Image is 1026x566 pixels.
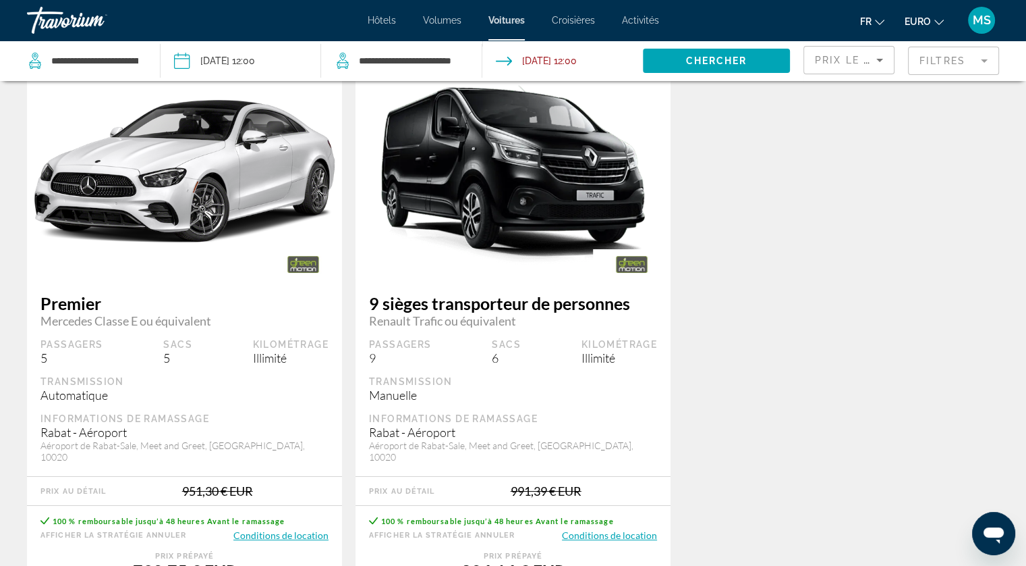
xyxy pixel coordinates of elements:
[369,293,657,313] span: 9 sièges transporteur de personnes
[40,529,186,542] button: Afficher la stratégie Annuler
[163,338,192,351] div: Sacs
[253,351,329,365] div: Illimité
[369,376,657,388] div: Transmission
[40,293,329,313] span: Premier
[905,11,944,31] button: Changer de devise
[369,487,434,496] div: Prix au détail
[860,16,872,27] span: Fr
[973,14,991,27] span: MS
[27,3,162,38] a: Travorium
[369,351,432,365] div: 9
[369,425,657,440] div: Rabat - Aéroport
[40,376,329,388] div: Transmission
[643,49,790,73] button: Chercher
[163,351,192,365] div: 5
[423,15,461,26] a: Volumes
[253,338,329,351] div: Kilométrage
[815,52,883,68] mat-select: Trier par
[368,15,396,26] a: Hôtels
[905,16,931,27] span: EURO
[27,68,342,276] img: primary.png
[40,440,329,463] div: Aéroport de Rabat-Sale, Meet and Greet, [GEOGRAPHIC_DATA], 10020
[511,484,581,498] div: 991,39 € EUR
[815,55,921,66] span: Prix le plus bas
[593,249,671,280] img: MOUVEMENT VERT
[40,413,329,425] div: Informations de ramassage
[174,41,255,81] button: Date de prise en charge : 14 déc. 2025 12:00
[182,484,253,498] div: 951,30 € EUR
[908,46,999,76] button: Filtre
[369,440,657,463] div: Aéroport de Rabat-Sale, Meet and Greet, [GEOGRAPHIC_DATA], 10020
[964,6,999,34] button: Menu utilisateur
[40,388,329,403] div: Automatique
[492,338,521,351] div: Sacs
[40,487,106,496] div: Prix au détail
[40,351,103,365] div: 5
[562,529,657,542] button: Conditions de location
[264,249,342,280] img: MOUVEMENT VERT
[369,529,515,542] button: Afficher la stratégie Annuler
[40,313,329,328] span: Mercedes Classe E ou équivalent
[488,15,525,26] a: Voitures
[40,552,329,561] div: Prix prépayé
[860,11,884,31] button: Changer la langue
[355,67,671,277] img: primary.png
[622,15,659,26] a: Activités
[685,55,747,66] span: Chercher
[369,313,657,328] span: Renault Trafic ou équivalent
[369,413,657,425] div: Informations de ramassage
[40,338,103,351] div: Passagers
[369,338,432,351] div: Passagers
[496,41,577,81] button: Date de restitution : 20 déc. 2025 12:00
[581,351,657,365] div: Illimité
[492,351,521,365] div: 6
[233,529,329,542] button: Conditions de location
[972,512,1015,555] iframe: Bouton de lancement de la fenêtre de messagerie
[552,15,595,26] a: Croisières
[381,517,614,525] span: 100 % remboursable jusqu’à 48 heures Avant le ramassage
[40,425,329,440] div: Rabat - Aéroport
[581,338,657,351] div: Kilométrage
[369,388,657,403] div: Manuelle
[369,552,657,561] div: Prix prépayé
[53,517,285,525] span: 100 % remboursable jusqu’à 48 heures Avant le ramassage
